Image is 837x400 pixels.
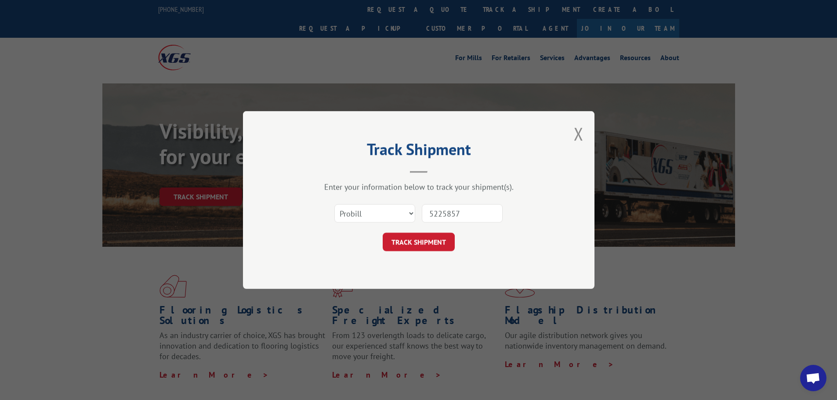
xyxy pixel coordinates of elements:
input: Number(s) [422,204,503,223]
a: Open chat [800,365,826,391]
h2: Track Shipment [287,143,551,160]
div: Enter your information below to track your shipment(s). [287,182,551,192]
button: TRACK SHIPMENT [383,233,455,251]
button: Close modal [574,122,583,145]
